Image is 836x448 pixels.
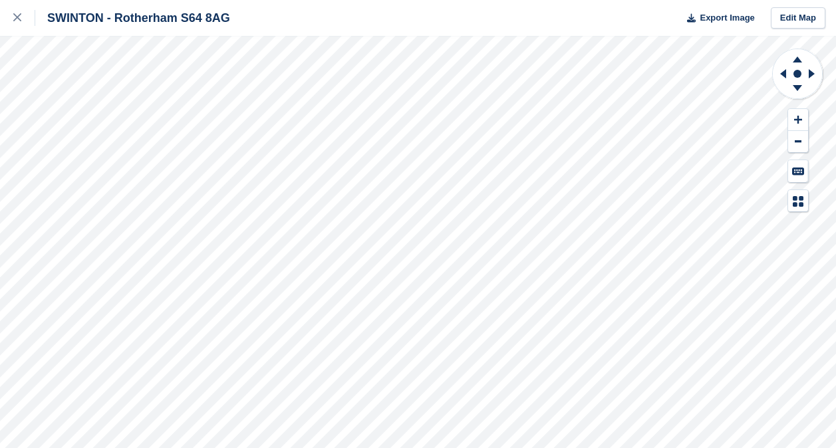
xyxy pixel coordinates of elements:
a: Edit Map [771,7,825,29]
div: SWINTON - Rotherham S64 8AG [35,10,230,26]
button: Keyboard Shortcuts [788,160,808,182]
button: Map Legend [788,190,808,212]
span: Export Image [700,11,754,25]
button: Zoom In [788,109,808,131]
button: Zoom Out [788,131,808,153]
button: Export Image [679,7,755,29]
